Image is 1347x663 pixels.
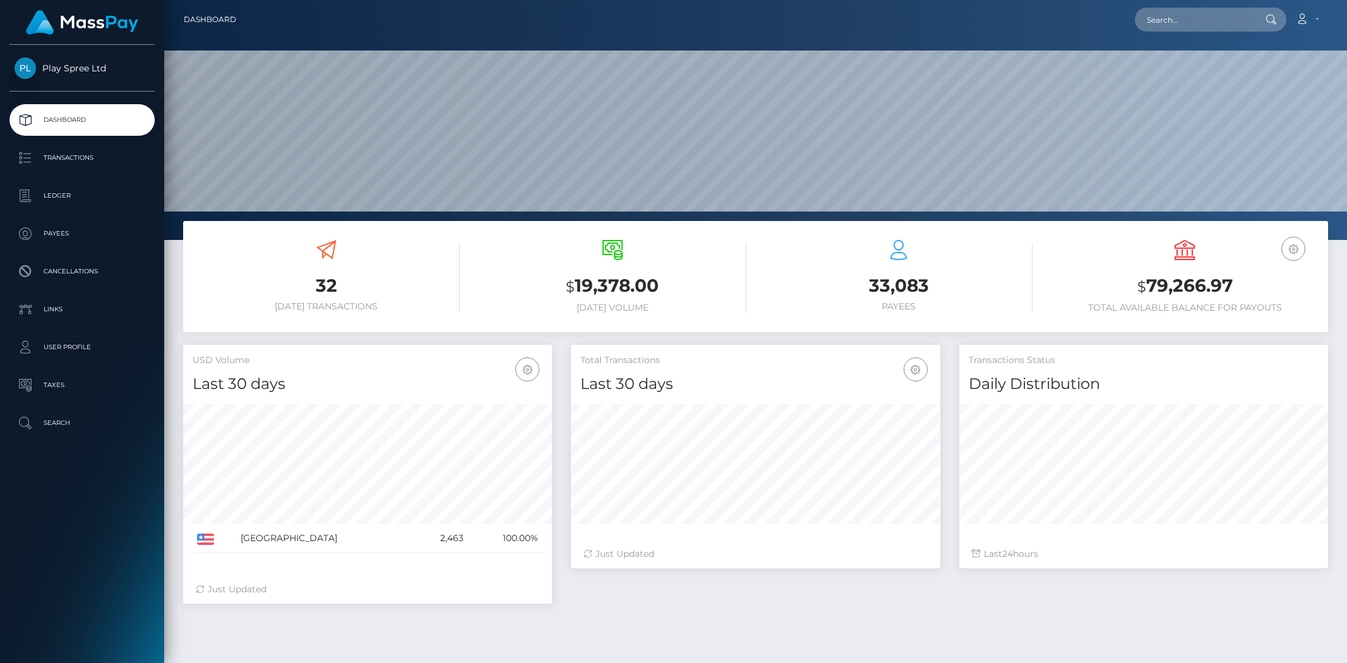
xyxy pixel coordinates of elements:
p: Taxes [15,376,150,395]
h5: Total Transactions [580,354,930,367]
a: Search [9,407,155,439]
td: [GEOGRAPHIC_DATA] [236,524,414,553]
h4: Last 30 days [193,373,542,395]
td: 2,463 [414,524,468,553]
p: Transactions [15,148,150,167]
input: Search... [1135,8,1254,32]
h6: [DATE] Volume [479,302,746,313]
p: Payees [15,224,150,243]
h6: [DATE] Transactions [193,301,460,312]
small: $ [1137,278,1146,296]
p: Search [15,414,150,433]
p: Cancellations [15,262,150,281]
h6: Total Available Balance for Payouts [1051,302,1319,313]
small: $ [566,278,575,296]
a: Taxes [9,369,155,401]
span: 24 [1002,548,1013,559]
div: Just Updated [584,547,927,561]
a: Dashboard [9,104,155,136]
a: Cancellations [9,256,155,287]
a: Ledger [9,180,155,212]
a: Dashboard [184,6,236,33]
a: Payees [9,218,155,249]
h6: Payees [765,301,1033,312]
img: US.png [197,534,214,545]
a: Transactions [9,142,155,174]
h3: 79,266.97 [1051,273,1319,299]
p: Dashboard [15,110,150,129]
p: User Profile [15,338,150,357]
h3: 33,083 [765,273,1033,298]
td: 100.00% [468,524,542,553]
a: User Profile [9,331,155,363]
h5: Transactions Status [969,354,1319,367]
p: Links [15,300,150,319]
img: MassPay Logo [26,10,138,35]
h3: 32 [193,273,460,298]
div: Last hours [972,547,1315,561]
p: Ledger [15,186,150,205]
img: Play Spree Ltd [15,57,36,79]
h3: 19,378.00 [479,273,746,299]
div: Just Updated [196,583,539,596]
h4: Daily Distribution [969,373,1319,395]
h5: USD Volume [193,354,542,367]
a: Links [9,294,155,325]
span: Play Spree Ltd [9,63,155,74]
h4: Last 30 days [580,373,930,395]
